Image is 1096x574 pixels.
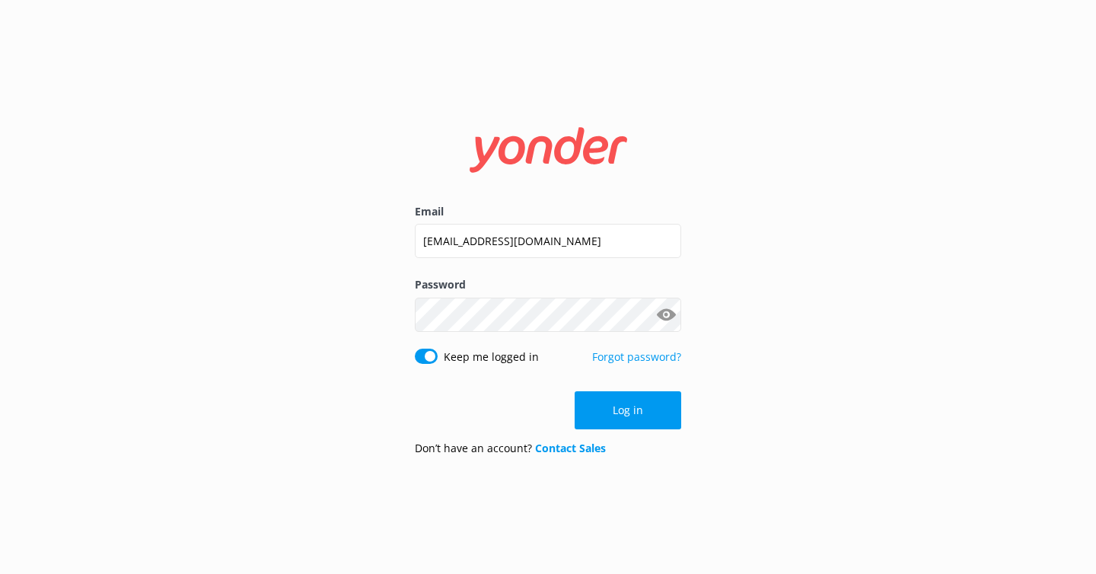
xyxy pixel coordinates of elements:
[415,440,606,457] p: Don’t have an account?
[575,391,681,429] button: Log in
[651,299,681,330] button: Show password
[415,203,681,220] label: Email
[415,224,681,258] input: user@emailaddress.com
[535,441,606,455] a: Contact Sales
[592,349,681,364] a: Forgot password?
[415,276,681,293] label: Password
[444,349,539,365] label: Keep me logged in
